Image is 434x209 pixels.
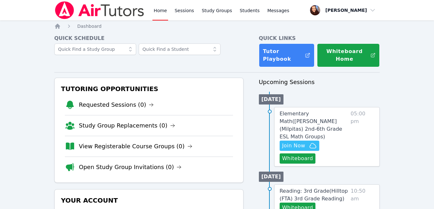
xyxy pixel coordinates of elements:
[259,35,380,42] h4: Quick Links
[267,7,289,14] span: Messages
[54,43,136,55] input: Quick Find a Study Group
[280,188,348,202] span: Reading: 3rd Grade ( Hilltop (FTA) 3rd Grade Reading )
[351,110,374,164] span: 05:00 pm
[60,195,238,206] h3: Your Account
[259,78,380,87] h3: Upcoming Sessions
[280,141,319,151] button: Join Now
[79,121,175,130] a: Study Group Replacements (0)
[54,23,380,29] nav: Breadcrumb
[54,1,145,19] img: Air Tutors
[259,94,283,104] li: [DATE]
[79,163,182,172] a: Open Study Group Invitations (0)
[259,43,315,67] a: Tutor Playbook
[282,142,305,150] span: Join Now
[79,142,192,151] a: View Registerable Course Groups (0)
[317,43,380,67] button: Whiteboard Home
[259,172,283,182] li: [DATE]
[280,153,316,164] button: Whiteboard
[54,35,244,42] h4: Quick Schedule
[77,24,102,29] span: Dashboard
[79,100,154,109] a: Requested Sessions (0)
[280,187,348,203] a: Reading: 3rd Grade(Hilltop (FTA) 3rd Grade Reading)
[139,43,221,55] input: Quick Find a Student
[77,23,102,29] a: Dashboard
[280,110,348,141] a: Elementary Math([PERSON_NAME] (Milpitas) 2nd-6th Grade ESL Math Groups)
[60,83,238,95] h3: Tutoring Opportunities
[280,111,342,140] span: Elementary Math ( [PERSON_NAME] (Milpitas) 2nd-6th Grade ESL Math Groups )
